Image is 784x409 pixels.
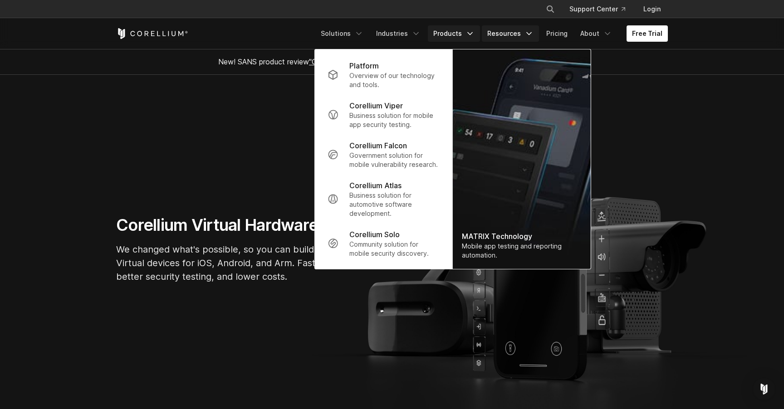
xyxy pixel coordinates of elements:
a: About [575,25,617,42]
button: Search [542,1,559,17]
img: Matrix_WebNav_1x [453,49,591,269]
a: Products [428,25,480,42]
a: "Collaborative Mobile App Security Development and Analysis" [309,57,518,66]
a: Pricing [541,25,573,42]
p: Corellium Solo [349,229,400,240]
a: Solutions [315,25,369,42]
p: We changed what's possible, so you can build what's next. Virtual devices for iOS, Android, and A... [116,243,388,283]
p: Platform [349,60,379,71]
p: Business solution for mobile app security testing. [349,111,440,129]
div: Navigation Menu [315,25,668,42]
p: Government solution for mobile vulnerability research. [349,151,440,169]
a: Corellium Viper Business solution for mobile app security testing. [320,95,447,135]
div: Open Intercom Messenger [753,378,775,400]
a: Industries [371,25,426,42]
div: Mobile app testing and reporting automation. [462,242,582,260]
p: Corellium Atlas [349,180,402,191]
a: Support Center [562,1,632,17]
p: Community solution for mobile security discovery. [349,240,440,258]
span: New! SANS product review now available. [218,57,566,66]
a: Resources [482,25,539,42]
p: Business solution for automotive software development. [349,191,440,218]
p: Corellium Viper [349,100,403,111]
div: Navigation Menu [535,1,668,17]
a: Corellium Atlas Business solution for automotive software development. [320,175,447,224]
a: Platform Overview of our technology and tools. [320,55,447,95]
h1: Corellium Virtual Hardware [116,215,388,235]
a: Corellium Home [116,28,188,39]
p: Corellium Falcon [349,140,407,151]
a: Login [636,1,668,17]
a: Corellium Falcon Government solution for mobile vulnerability research. [320,135,447,175]
a: MATRIX Technology Mobile app testing and reporting automation. [453,49,591,269]
a: Free Trial [627,25,668,42]
p: Overview of our technology and tools. [349,71,440,89]
div: MATRIX Technology [462,231,582,242]
a: Corellium Solo Community solution for mobile security discovery. [320,224,447,263]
